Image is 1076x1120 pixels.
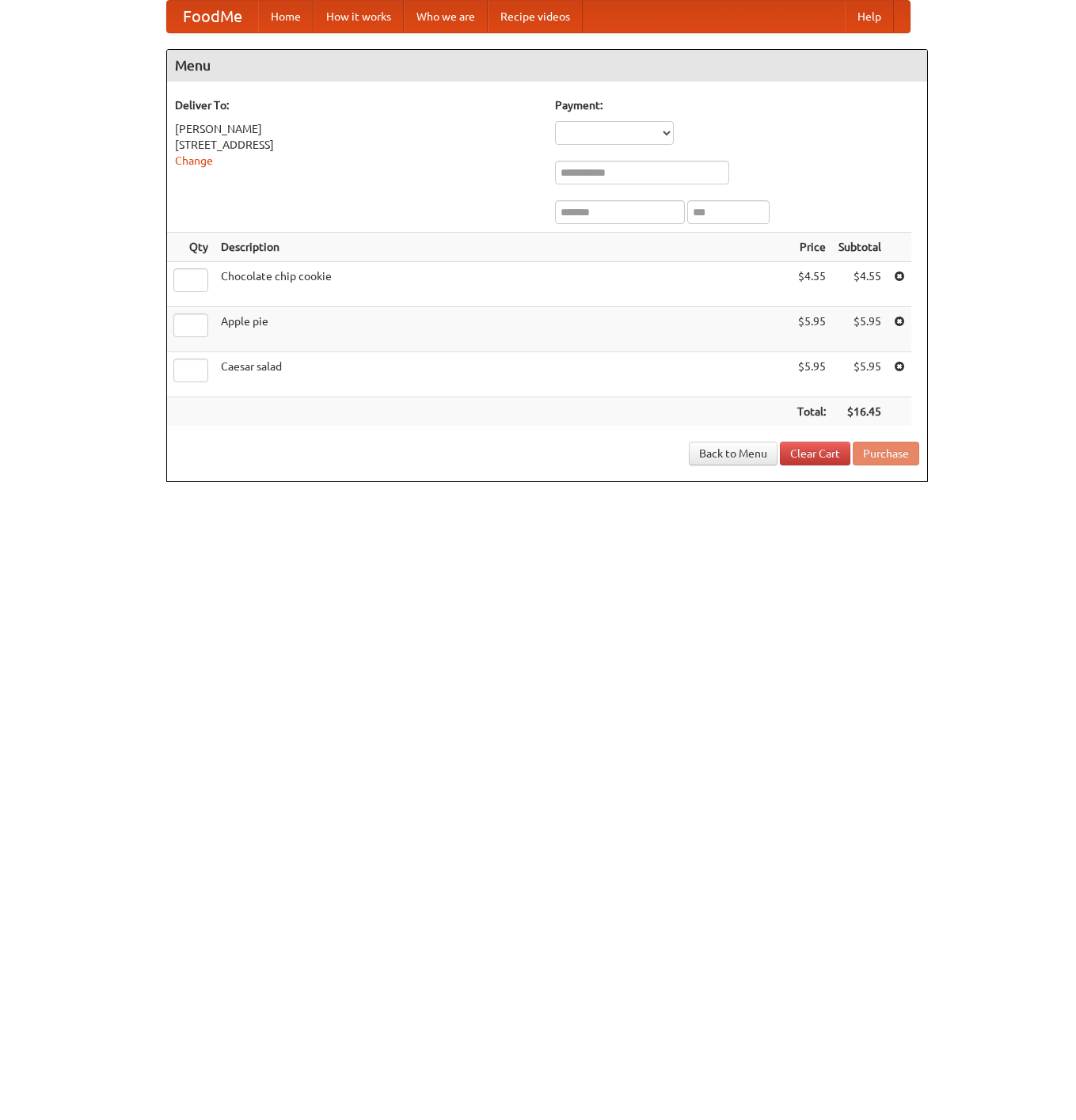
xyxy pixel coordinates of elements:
[215,352,791,397] td: Caesar salad
[791,233,832,262] th: Price
[845,1,894,32] a: Help
[832,233,888,262] th: Subtotal
[175,121,539,137] div: [PERSON_NAME]
[791,352,832,397] td: $5.95
[215,307,791,352] td: Apple pie
[167,1,258,32] a: FoodMe
[314,1,404,32] a: How it works
[832,352,888,397] td: $5.95
[791,262,832,307] td: $4.55
[832,262,888,307] td: $4.55
[488,1,583,32] a: Recipe videos
[175,97,539,113] h5: Deliver To:
[167,233,215,262] th: Qty
[555,97,919,113] h5: Payment:
[404,1,488,32] a: Who we are
[215,262,791,307] td: Chocolate chip cookie
[167,50,927,82] h4: Menu
[215,233,791,262] th: Description
[791,307,832,352] td: $5.95
[175,137,539,153] div: [STREET_ADDRESS]
[780,442,850,465] a: Clear Cart
[689,442,778,465] a: Back to Menu
[832,307,888,352] td: $5.95
[853,442,919,465] button: Purchase
[791,397,832,427] th: Total:
[175,154,213,167] a: Change
[258,1,314,32] a: Home
[832,397,888,427] th: $16.45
